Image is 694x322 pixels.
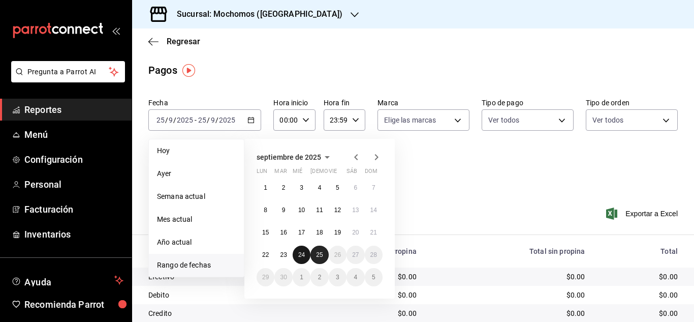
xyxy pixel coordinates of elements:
span: Pregunta a Parrot AI [27,67,109,77]
span: Facturación [24,202,123,216]
abbr: 7 de septiembre de 2025 [372,184,375,191]
button: 4 de octubre de 2025 [346,268,364,286]
span: / [215,116,218,124]
abbr: 26 de septiembre de 2025 [334,251,341,258]
button: 25 de septiembre de 2025 [310,246,328,264]
span: Mes actual [157,214,236,225]
abbr: 6 de septiembre de 2025 [354,184,357,191]
button: Exportar a Excel [608,208,678,220]
button: 2 de septiembre de 2025 [274,179,292,197]
div: $0.00 [601,272,678,282]
abbr: 28 de septiembre de 2025 [370,251,377,258]
abbr: 25 de septiembre de 2025 [316,251,323,258]
button: 5 de septiembre de 2025 [329,179,346,197]
abbr: 29 de septiembre de 2025 [262,274,269,281]
abbr: 4 de octubre de 2025 [354,274,357,281]
div: $0.00 [433,290,585,300]
abbr: 15 de septiembre de 2025 [262,229,269,236]
button: 19 de septiembre de 2025 [329,223,346,242]
button: 5 de octubre de 2025 [365,268,383,286]
button: 21 de septiembre de 2025 [365,223,383,242]
label: Hora fin [324,99,365,106]
div: $0.00 [601,308,678,318]
abbr: 14 de septiembre de 2025 [370,207,377,214]
div: Credito [148,308,318,318]
abbr: 27 de septiembre de 2025 [352,251,359,258]
div: Total sin propina [433,247,585,255]
abbr: 24 de septiembre de 2025 [298,251,305,258]
input: ---- [176,116,194,124]
span: Personal [24,178,123,191]
span: Rango de fechas [157,260,236,271]
button: 30 de septiembre de 2025 [274,268,292,286]
button: 27 de septiembre de 2025 [346,246,364,264]
abbr: 5 de septiembre de 2025 [336,184,339,191]
abbr: 5 de octubre de 2025 [372,274,375,281]
span: Reportes [24,103,123,116]
button: 24 de septiembre de 2025 [293,246,310,264]
abbr: 13 de septiembre de 2025 [352,207,359,214]
button: 28 de septiembre de 2025 [365,246,383,264]
span: Elige las marcas [384,115,436,125]
abbr: 30 de septiembre de 2025 [280,274,287,281]
span: Regresar [167,37,200,46]
h3: Sucursal: Mochomos ([GEOGRAPHIC_DATA]) [169,8,342,20]
div: $0.00 [433,308,585,318]
button: 8 de septiembre de 2025 [257,201,274,219]
img: Tooltip marker [182,64,195,77]
button: 4 de septiembre de 2025 [310,179,328,197]
input: -- [210,116,215,124]
span: Semana actual [157,191,236,202]
label: Fecha [148,99,261,106]
button: septiembre de 2025 [257,151,333,163]
input: -- [168,116,173,124]
button: 1 de septiembre de 2025 [257,179,274,197]
div: Debito [148,290,318,300]
span: Ayer [157,168,236,179]
a: Pregunta a Parrot AI [7,74,125,84]
abbr: miércoles [293,168,302,179]
input: -- [156,116,165,124]
input: -- [198,116,207,124]
abbr: 10 de septiembre de 2025 [298,207,305,214]
span: Ver todos [488,115,519,125]
abbr: 17 de septiembre de 2025 [298,229,305,236]
abbr: 12 de septiembre de 2025 [334,207,341,214]
abbr: 20 de septiembre de 2025 [352,229,359,236]
abbr: 1 de octubre de 2025 [300,274,303,281]
abbr: 1 de septiembre de 2025 [264,184,267,191]
button: Pregunta a Parrot AI [11,61,125,82]
button: 7 de septiembre de 2025 [365,179,383,197]
abbr: lunes [257,168,267,179]
button: Regresar [148,37,200,46]
abbr: 9 de septiembre de 2025 [282,207,286,214]
span: Menú [24,128,123,141]
abbr: 2 de octubre de 2025 [318,274,322,281]
span: / [165,116,168,124]
button: 10 de septiembre de 2025 [293,201,310,219]
div: Pagos [148,63,177,78]
span: Año actual [157,237,236,248]
button: 16 de septiembre de 2025 [274,223,292,242]
abbr: jueves [310,168,370,179]
button: 26 de septiembre de 2025 [329,246,346,264]
span: Inventarios [24,227,123,241]
span: Ayuda [24,274,110,286]
abbr: sábado [346,168,357,179]
button: open_drawer_menu [112,26,120,35]
abbr: 21 de septiembre de 2025 [370,229,377,236]
span: - [195,116,197,124]
abbr: 16 de septiembre de 2025 [280,229,287,236]
abbr: 2 de septiembre de 2025 [282,184,286,191]
label: Tipo de pago [482,99,574,106]
button: 13 de septiembre de 2025 [346,201,364,219]
span: septiembre de 2025 [257,153,321,161]
span: / [207,116,210,124]
abbr: 18 de septiembre de 2025 [316,229,323,236]
span: / [173,116,176,124]
label: Hora inicio [273,99,315,106]
button: 15 de septiembre de 2025 [257,223,274,242]
button: 12 de septiembre de 2025 [329,201,346,219]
